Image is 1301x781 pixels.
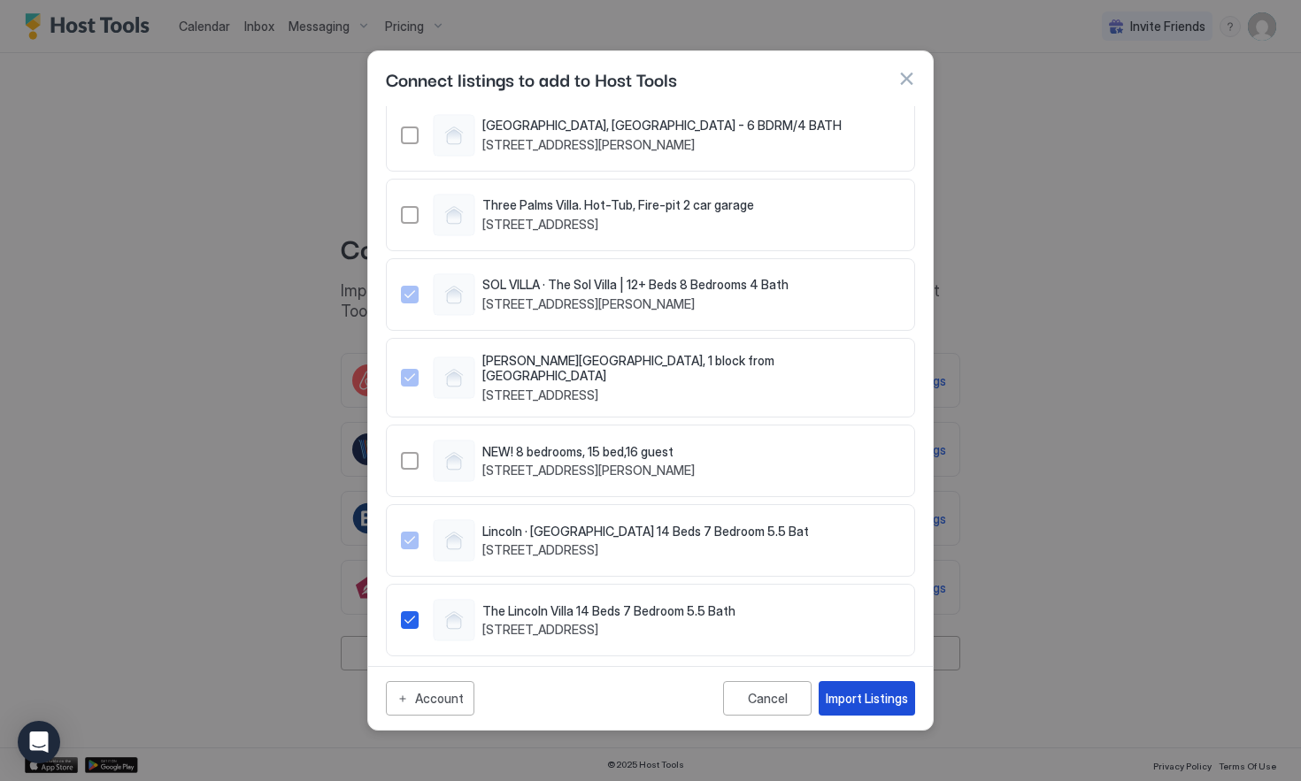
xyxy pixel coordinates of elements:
button: Account [386,681,474,716]
div: Account [415,689,464,708]
div: 1496405343001968622 [401,599,900,641]
div: 1277576382295862092 [401,440,900,482]
div: Import Listings [826,689,908,708]
span: [STREET_ADDRESS] [482,542,809,558]
span: SOL VILLA · The Sol Villa | 12+ Beds 8 Bedrooms 4 Bath [482,277,789,293]
span: [STREET_ADDRESS] [482,622,735,638]
span: [STREET_ADDRESS][PERSON_NAME] [482,296,789,312]
span: NEW! 8 bedrooms, 15 bed,16 guest [482,444,695,460]
span: [STREET_ADDRESS][PERSON_NAME] [482,463,695,479]
div: 42941471 [401,114,900,157]
div: Open Intercom Messenger [18,721,60,763]
span: [STREET_ADDRESS] [482,387,900,403]
span: [PERSON_NAME][GEOGRAPHIC_DATA], 1 block from [GEOGRAPHIC_DATA] [482,353,900,384]
div: Cancel [748,691,788,706]
span: Lincoln · [GEOGRAPHIC_DATA] 14 Beds 7 Bedroom 5.5 Bat [482,524,809,540]
span: [GEOGRAPHIC_DATA], [GEOGRAPHIC_DATA] - 6 BDRM/4 BATH [482,118,842,134]
div: 1131396784771526705 [401,353,900,403]
div: 720918213450437931 [401,273,900,316]
span: [STREET_ADDRESS][PERSON_NAME] [482,137,842,153]
span: Three Palms Villa. Hot-Tub, Fire-pit 2 car garage [482,197,754,213]
span: Connect listings to add to Host Tools [386,65,677,92]
button: Import Listings [819,681,915,716]
button: Cancel [723,681,812,716]
span: [STREET_ADDRESS] [482,217,754,233]
div: 1452291348242180432 [401,519,900,562]
div: 592636180889015684 [401,194,900,236]
span: The Lincoln Villa 14 Beds 7 Bedroom 5.5 Bath [482,603,735,619]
